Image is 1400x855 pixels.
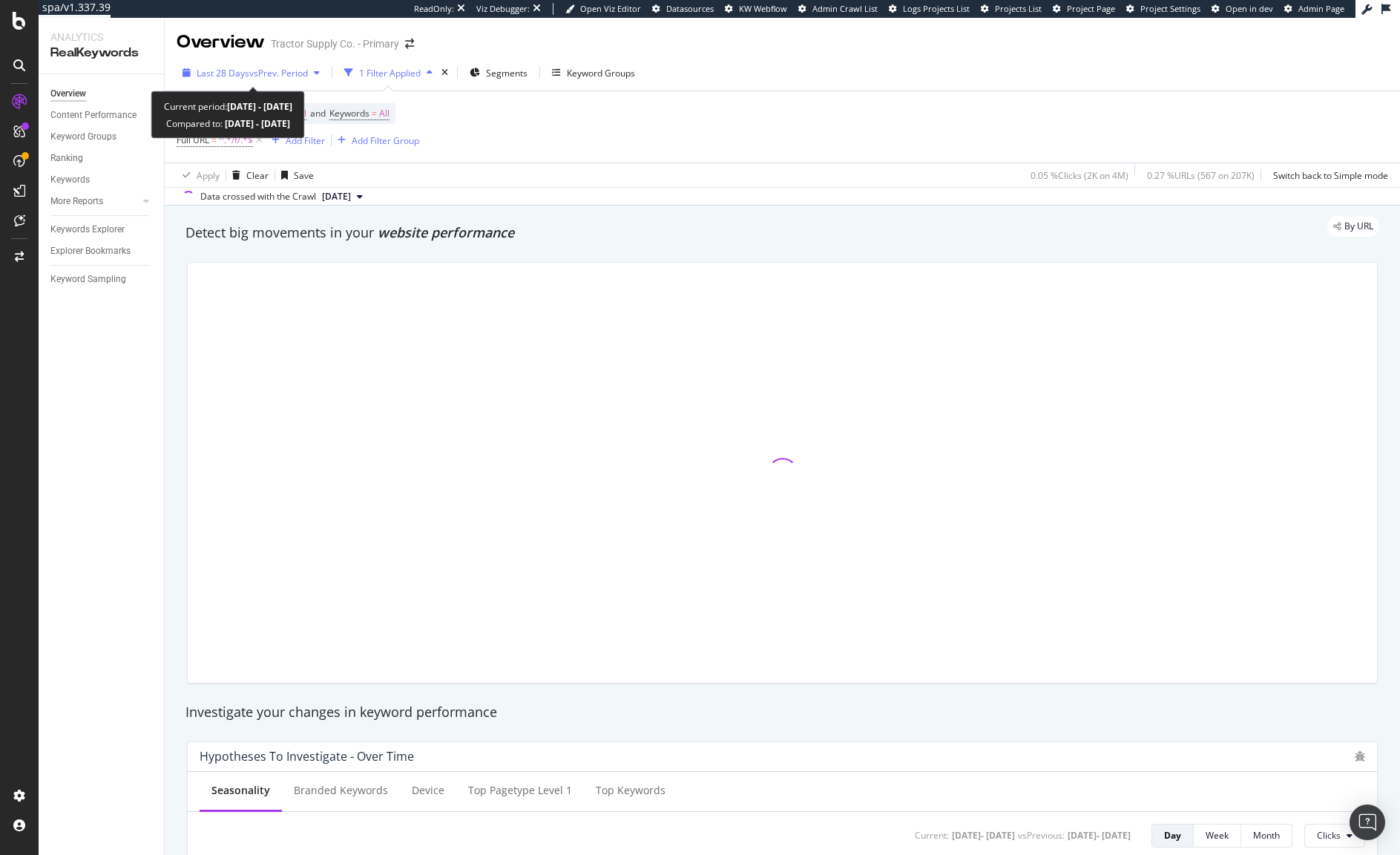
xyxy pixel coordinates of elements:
[275,163,314,187] button: Save
[249,67,308,79] span: vs Prev. Period
[1241,824,1292,848] button: Month
[50,151,154,166] a: Ranking
[1304,824,1365,848] button: Clicks
[50,222,154,237] a: Keywords Explorer
[1206,829,1229,842] div: Week
[1018,829,1065,842] div: vs Previous :
[50,194,139,209] a: More Reports
[50,129,116,145] div: Keyword Groups
[50,108,154,123] a: Content Performance
[50,243,154,259] a: Explorer Bookmarks
[266,131,325,149] button: Add Filter
[50,172,154,188] a: Keywords
[50,108,137,123] div: Content Performance
[177,30,265,55] div: Overview
[486,67,528,79] span: Segments
[405,39,414,49] div: arrow-right-arrow-left
[1327,216,1379,237] div: legacy label
[1226,3,1273,14] span: Open in dev
[476,3,530,15] div: Viz Debugger:
[211,783,270,798] div: Seasonality
[50,194,103,209] div: More Reports
[1267,163,1388,187] button: Switch back to Simple mode
[889,3,970,15] a: Logs Projects List
[50,272,126,287] div: Keyword Sampling
[50,222,125,237] div: Keywords Explorer
[596,783,666,798] div: Top Keywords
[246,169,269,182] div: Clear
[310,107,326,119] span: and
[177,134,209,146] span: Full URL
[50,129,154,145] a: Keyword Groups
[915,829,949,842] div: Current:
[903,3,970,14] span: Logs Projects List
[1126,3,1200,15] a: Project Settings
[1273,169,1388,182] div: Switch back to Simple mode
[1298,3,1344,14] span: Admin Page
[271,36,399,51] div: Tractor Supply Co. - Primary
[50,243,131,259] div: Explorer Bookmarks
[316,188,369,206] button: [DATE]
[223,117,290,130] b: [DATE] - [DATE]
[226,163,269,187] button: Clear
[464,61,533,85] button: Segments
[286,134,325,147] div: Add Filter
[338,61,438,85] button: 1 Filter Applied
[567,67,635,79] div: Keyword Groups
[200,749,414,764] div: Hypotheses to Investigate - Over Time
[414,3,454,15] div: ReadOnly:
[546,61,641,85] button: Keyword Groups
[294,783,388,798] div: Branded Keywords
[1151,824,1194,848] button: Day
[50,86,154,102] a: Overview
[294,169,314,182] div: Save
[166,115,290,132] div: Compared to:
[468,783,572,798] div: Top pagetype Level 1
[798,3,878,15] a: Admin Crawl List
[812,3,878,14] span: Admin Crawl List
[177,61,326,85] button: Last 28 DaysvsPrev. Period
[329,107,369,119] span: Keywords
[725,3,787,15] a: KW Webflow
[211,134,217,146] span: =
[50,172,90,188] div: Keywords
[200,190,316,203] div: Data crossed with the Crawl
[197,67,249,79] span: Last 28 Days
[1317,829,1341,842] span: Clicks
[50,30,152,45] div: Analytics
[1140,3,1200,14] span: Project Settings
[227,100,292,113] b: [DATE] - [DATE]
[50,45,152,62] div: RealKeywords
[50,151,83,166] div: Ranking
[197,169,220,182] div: Apply
[565,3,641,15] a: Open Viz Editor
[1067,3,1115,14] span: Project Page
[438,65,451,80] div: times
[332,131,419,149] button: Add Filter Group
[359,67,421,79] div: 1 Filter Applied
[164,98,292,115] div: Current period:
[1147,169,1255,182] div: 0.27 % URLs ( 567 on 207K )
[412,783,444,798] div: Device
[1253,829,1280,842] div: Month
[372,107,377,119] span: =
[177,163,220,187] button: Apply
[1031,169,1128,182] div: 0.05 % Clicks ( 2K on 4M )
[1053,3,1115,15] a: Project Page
[1344,222,1373,231] span: By URL
[185,703,1379,722] div: Investigate your changes in keyword performance
[1355,751,1365,761] div: bug
[1068,829,1131,842] div: [DATE] - [DATE]
[322,190,351,203] span: 2025 Sep. 15th
[952,829,1015,842] div: [DATE] - [DATE]
[1212,3,1273,15] a: Open in dev
[379,103,390,124] span: All
[1164,829,1181,842] div: Day
[580,3,641,14] span: Open Viz Editor
[50,86,86,102] div: Overview
[1284,3,1344,15] a: Admin Page
[50,272,154,287] a: Keyword Sampling
[652,3,714,15] a: Datasources
[1350,805,1385,840] div: Open Intercom Messenger
[1194,824,1241,848] button: Week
